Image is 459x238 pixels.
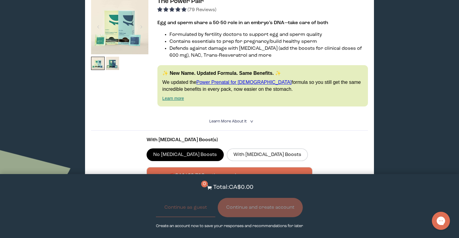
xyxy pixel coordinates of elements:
[162,71,281,76] strong: ✨ New Name. Updated Formula. Same Benefits. ✨
[209,119,247,123] span: Learn More About it
[162,96,184,101] a: Learn more
[162,79,363,93] p: We updated the formula so you still get the same incredible benefits in every pack, now easier on...
[156,198,215,217] button: Continue as guest
[227,148,308,161] label: With [MEDICAL_DATA] Boosts
[188,8,216,12] span: (79 Reviews)
[248,120,254,123] i: <
[429,210,453,232] iframe: Gorgias live chat messenger
[156,223,303,229] p: Create an account now to save your responses and recommendations for later
[91,57,105,70] img: thumbnail image
[157,21,328,25] strong: Egg and sperm share a 50-50 role in an embryo’s DNA—take care of both
[147,148,224,161] label: No [MEDICAL_DATA] Boosts
[157,8,188,12] span: 4.92 stars
[196,80,292,85] a: Power Prenatal for [DEMOGRAPHIC_DATA]
[218,198,303,217] button: Continue and create account
[201,181,208,187] span: 0
[169,45,368,59] li: Defends against damage with [MEDICAL_DATA] (add the boosts for clinical doses of 600 mg), NAC, Tr...
[169,38,368,45] li: Contains essentials to prep for pregnancy/build healthy sperm
[106,57,119,70] img: thumbnail image
[147,137,312,144] p: With [MEDICAL_DATA] Boost(s)
[209,119,250,124] summary: Learn More About it <
[169,31,368,38] li: Formulated by fertility doctors to support egg and sperm quality
[213,183,253,192] p: Total: CA$0.00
